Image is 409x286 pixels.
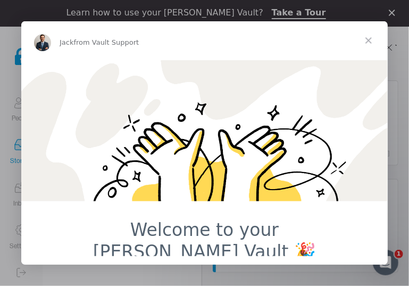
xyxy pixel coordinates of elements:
[272,7,326,19] a: Take a Tour
[73,38,139,46] span: from Vault Support
[349,21,388,60] span: Close
[389,10,399,16] div: Close
[34,34,51,51] img: Profile image for Jack
[77,219,332,269] h1: Welcome to your [PERSON_NAME] Vault 🎉
[60,38,73,46] span: Jack
[66,7,263,18] div: Learn how to use your [PERSON_NAME] Vault?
